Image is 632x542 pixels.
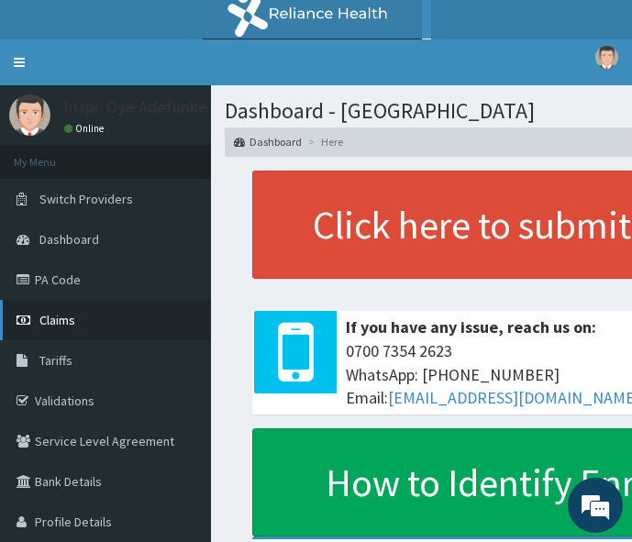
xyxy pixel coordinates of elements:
[234,134,302,149] a: Dashboard
[39,231,99,248] span: Dashboard
[304,134,343,149] li: Here
[39,352,72,369] span: Tariffs
[9,94,50,136] img: User Image
[64,122,108,135] a: Online
[39,312,75,328] span: Claims
[64,99,207,116] p: Inspr. Oye Adefunke
[595,46,618,69] img: User Image
[346,316,596,337] b: If you have any issue, reach us on:
[39,191,133,207] span: Switch Providers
